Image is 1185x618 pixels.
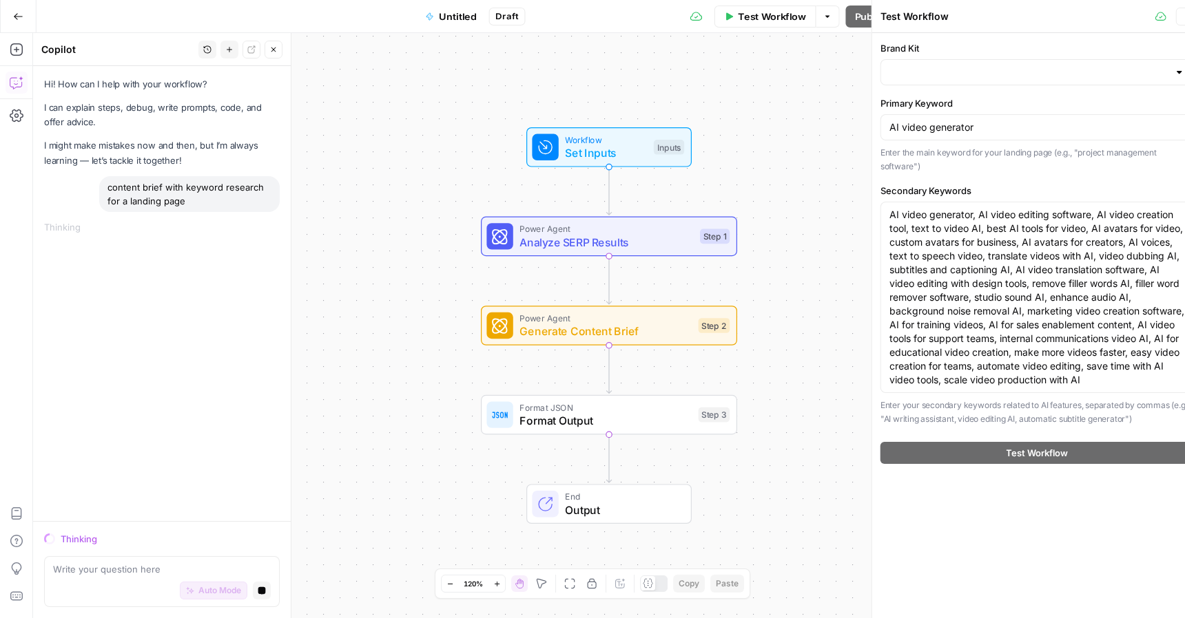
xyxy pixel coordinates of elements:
span: Output [565,502,677,518]
g: Edge from step_1 to step_2 [606,256,611,304]
div: ... [81,220,89,234]
div: Step 2 [699,318,730,333]
button: Copy [673,575,705,593]
p: I can explain steps, debug, write prompts, code, and offer advice. [44,100,280,129]
div: Step 1 [700,229,730,244]
span: Format Output [519,412,692,429]
span: Auto Mode [198,584,241,597]
div: Thinking [61,532,280,546]
div: Thinking [44,220,280,234]
input: Enter your primary keyword [889,120,1185,134]
span: Test Workflow [738,10,806,23]
div: Power AgentGenerate Content BriefStep 2 [481,306,737,345]
span: Power Agent [519,222,693,235]
p: Hi! How can I help with your workflow? [44,77,280,92]
div: content brief with keyword research for a landing page [99,176,280,212]
span: Copy [679,577,699,590]
button: Untitled [416,6,486,28]
div: Inputs [654,140,684,155]
g: Edge from step_3 to end [606,434,611,482]
div: Format JSONFormat OutputStep 3 [481,395,737,435]
button: Paste [710,575,744,593]
span: Paste [716,577,739,590]
div: Copilot [41,43,194,56]
span: End [565,490,677,503]
span: 120% [464,578,483,589]
span: Power Agent [519,312,692,325]
g: Edge from step_2 to step_3 [606,345,611,394]
p: I might make mistakes now and then, but I’m always learning — let’s tackle it together! [44,138,280,167]
div: WorkflowSet InputsInputs [481,127,737,167]
span: Draft [495,10,518,23]
span: Test Workflow [1006,446,1068,460]
button: Test Workflow [714,6,816,28]
div: EndOutput [481,484,737,524]
span: Workflow [565,133,647,146]
button: Auto Mode [180,582,247,599]
textarea: AI video generator, AI video editing software, AI video creation tool, text to video AI, best AI ... [889,208,1185,387]
div: Power AgentAnalyze SERP ResultsStep 1 [481,217,737,257]
span: Set Inputs [565,145,647,161]
span: Format JSON [519,401,692,414]
button: Publish [845,6,898,28]
span: Untitled [439,10,477,23]
g: Edge from start to step_1 [606,167,611,215]
span: Generate Content Brief [519,323,692,339]
div: Step 3 [699,407,730,423]
span: Analyze SERP Results [519,234,693,251]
